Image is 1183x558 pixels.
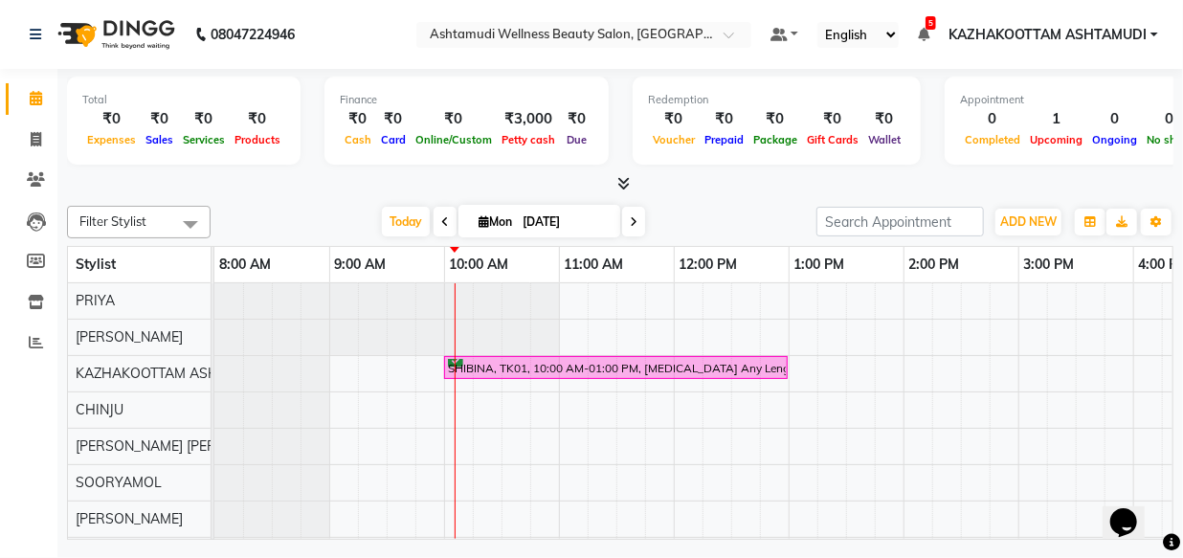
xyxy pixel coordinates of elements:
div: Finance [340,92,593,108]
div: ₹0 [340,108,376,130]
span: CHINJU [76,401,123,418]
a: 5 [918,26,929,43]
span: Due [562,133,591,146]
span: Upcoming [1025,133,1087,146]
div: 0 [1087,108,1142,130]
a: 9:00 AM [330,251,391,279]
span: Filter Stylist [79,213,146,229]
a: 3:00 PM [1019,251,1080,279]
span: [PERSON_NAME] [76,510,183,527]
span: Ongoing [1087,133,1142,146]
span: Mon [474,214,517,229]
span: [PERSON_NAME] [PERSON_NAME] [76,437,294,455]
a: 11:00 AM [560,251,629,279]
span: SOORYAMOL [76,474,162,491]
span: Stylist [76,256,116,273]
div: 1 [1025,108,1087,130]
button: ADD NEW [995,209,1061,235]
div: ₹0 [560,108,593,130]
div: ₹0 [141,108,178,130]
div: ₹0 [700,108,748,130]
span: Expenses [82,133,141,146]
div: ₹0 [376,108,411,130]
input: Search Appointment [816,207,984,236]
span: PRIYA [76,292,115,309]
a: 8:00 AM [214,251,276,279]
span: Petty cash [497,133,560,146]
div: ₹3,000 [497,108,560,130]
a: 1:00 PM [790,251,850,279]
a: 12:00 PM [675,251,743,279]
a: 2:00 PM [904,251,965,279]
span: KAZHAKOOTTAM ASHTAMUDI [949,25,1147,45]
iframe: chat widget [1103,481,1164,539]
span: 5 [926,16,936,30]
span: Products [230,133,285,146]
span: Card [376,133,411,146]
span: Cash [340,133,376,146]
div: ₹0 [230,108,285,130]
div: Redemption [648,92,905,108]
span: Services [178,133,230,146]
span: [PERSON_NAME] [76,328,183,346]
span: Wallet [863,133,905,146]
div: ₹0 [82,108,141,130]
b: 08047224946 [211,8,295,61]
div: ₹0 [802,108,863,130]
div: ₹0 [863,108,905,130]
div: SHIBINA, TK01, 10:00 AM-01:00 PM, [MEDICAL_DATA] Any Length Offer [446,359,786,377]
input: 2025-09-01 [517,208,613,236]
span: Gift Cards [802,133,863,146]
div: 0 [960,108,1025,130]
span: Prepaid [700,133,748,146]
span: Online/Custom [411,133,497,146]
div: ₹0 [648,108,700,130]
div: ₹0 [411,108,497,130]
div: Total [82,92,285,108]
span: Sales [141,133,178,146]
div: ₹0 [178,108,230,130]
span: ADD NEW [1000,214,1057,229]
span: Voucher [648,133,700,146]
img: logo [49,8,180,61]
div: ₹0 [748,108,802,130]
span: Today [382,207,430,236]
span: KAZHAKOOTTAM ASHTAMUDI [76,365,269,382]
a: 10:00 AM [445,251,514,279]
span: Completed [960,133,1025,146]
span: Package [748,133,802,146]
